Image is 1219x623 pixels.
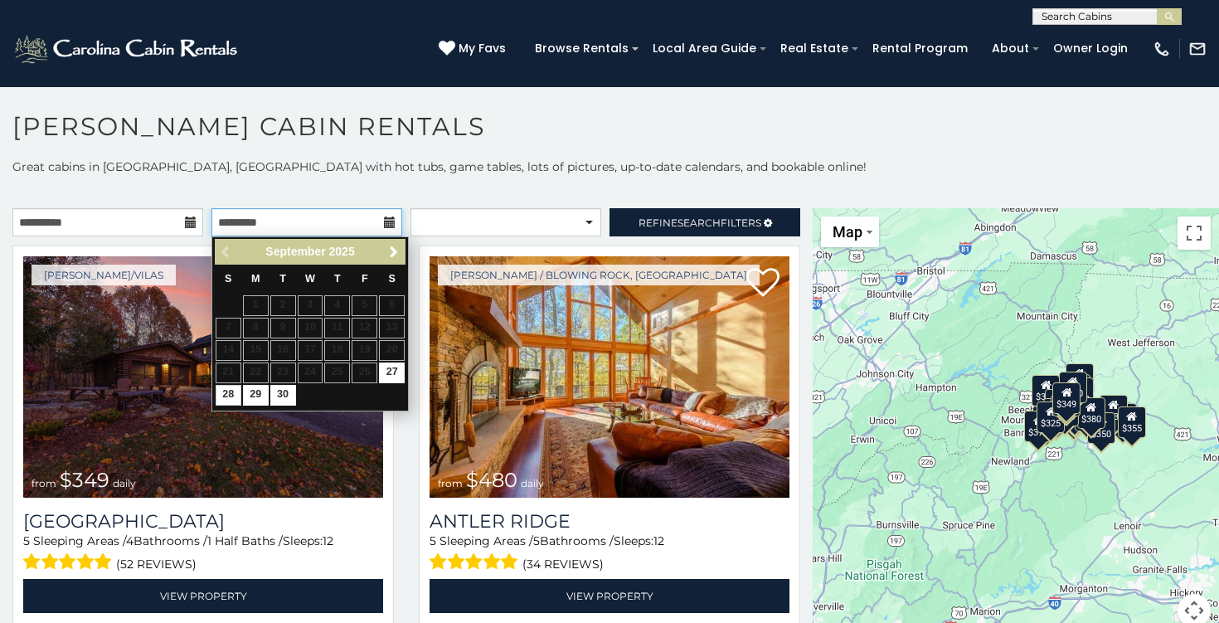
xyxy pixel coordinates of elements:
[362,273,368,285] span: Friday
[23,510,383,533] h3: Diamond Creek Lodge
[60,468,109,492] span: $349
[32,265,176,285] a: [PERSON_NAME]/Vilas
[821,217,879,247] button: Change map style
[383,241,404,262] a: Next
[389,273,396,285] span: Saturday
[243,385,269,406] a: 29
[1066,363,1094,394] div: $525
[1037,401,1065,432] div: $325
[864,36,976,61] a: Rental Program
[609,208,800,236] a: RefineSearchFilters
[833,223,862,241] span: Map
[387,246,401,259] span: Next
[1077,397,1105,428] div: $380
[533,533,540,548] span: 5
[1032,374,1060,406] div: $305
[438,477,463,489] span: from
[23,256,383,498] a: Diamond Creek Lodge from $349 daily
[430,533,436,548] span: 5
[216,385,241,406] a: 28
[305,273,315,285] span: Wednesday
[639,217,761,229] span: Refine Filters
[323,533,333,548] span: 12
[653,533,664,548] span: 12
[438,265,760,285] a: [PERSON_NAME] / Blowing Rock, [GEOGRAPHIC_DATA]
[113,477,136,489] span: daily
[439,40,510,58] a: My Favs
[644,36,765,61] a: Local Area Guide
[1178,217,1211,250] button: Toggle fullscreen view
[1059,371,1087,402] div: $320
[23,579,383,613] a: View Property
[12,32,242,66] img: White-1-2.png
[430,256,789,498] img: Antler Ridge
[459,40,506,57] span: My Favs
[23,510,383,533] a: [GEOGRAPHIC_DATA]
[379,363,405,383] a: 27
[1118,406,1146,438] div: $355
[23,533,30,548] span: 5
[1153,40,1171,58] img: phone-regular-white.png
[279,273,286,285] span: Tuesday
[466,468,517,492] span: $480
[746,266,779,301] a: Add to favorites
[677,217,721,229] span: Search
[1052,385,1081,416] div: $210
[265,245,325,258] span: September
[430,579,789,613] a: View Property
[772,36,857,61] a: Real Estate
[1024,410,1052,441] div: $375
[225,273,231,285] span: Sunday
[270,385,296,406] a: 30
[1060,400,1088,431] div: $315
[1087,412,1115,444] div: $350
[334,273,341,285] span: Thursday
[32,477,56,489] span: from
[116,553,197,575] span: (52 reviews)
[23,533,383,575] div: Sleeping Areas / Bathrooms / Sleeps:
[251,273,260,285] span: Monday
[1100,395,1128,426] div: $930
[23,256,383,498] img: Diamond Creek Lodge
[1188,40,1207,58] img: mail-regular-white.png
[207,533,283,548] span: 1 Half Baths /
[430,510,789,533] a: Antler Ridge
[126,533,134,548] span: 4
[329,245,355,258] span: 2025
[1045,36,1136,61] a: Owner Login
[983,36,1037,61] a: About
[521,477,544,489] span: daily
[430,533,789,575] div: Sleeping Areas / Bathrooms / Sleeps:
[527,36,637,61] a: Browse Rentals
[430,256,789,498] a: Antler Ridge from $480 daily
[522,553,604,575] span: (34 reviews)
[1052,382,1081,414] div: $349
